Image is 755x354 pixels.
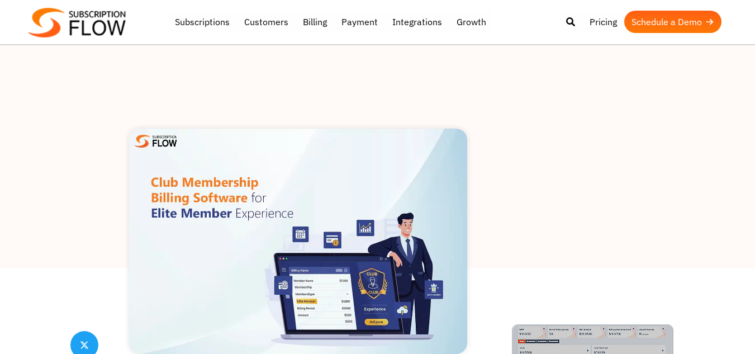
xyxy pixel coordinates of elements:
a: Subscriptions [168,11,237,33]
a: Pricing [582,11,624,33]
a: Billing [296,11,334,33]
a: Payment [334,11,385,33]
a: Schedule a Demo [624,11,721,33]
a: Integrations [385,11,449,33]
img: Subscriptionflow [28,8,126,37]
a: Customers [237,11,296,33]
a: Growth [449,11,493,33]
img: Club Membership Billing Software [129,129,467,354]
